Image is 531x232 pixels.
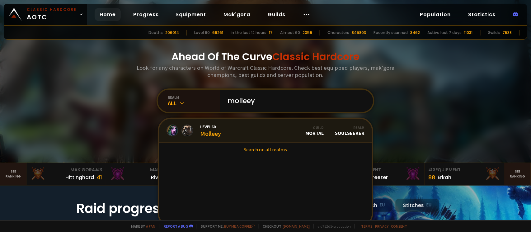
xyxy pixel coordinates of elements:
[263,8,290,21] a: Guilds
[503,30,512,36] div: 7538
[194,30,210,36] div: Level 60
[65,173,94,181] div: Hittinghard
[106,163,186,185] a: Mak'Gora#2Rivench100
[349,167,421,173] div: Equipment
[30,167,102,173] div: Mak'Gora
[148,30,163,36] div: Deaths
[280,30,300,36] div: Almost 60
[27,7,77,12] small: Classic Hardcore
[429,167,436,173] span: # 3
[283,224,310,229] a: [DOMAIN_NAME]
[303,30,312,36] div: 2059
[361,224,373,229] a: Terms
[488,30,500,36] div: Guilds
[200,124,221,137] div: Molleey
[224,90,366,112] input: Search a character...
[128,8,164,21] a: Progress
[425,163,505,185] a: #3Equipment88Erkah
[168,95,220,100] div: realm
[335,125,364,136] div: Soulseeker
[335,125,364,130] div: Realm
[429,167,500,173] div: Equipment
[159,143,372,156] a: Search on all realms
[219,8,255,21] a: Mak'gora
[464,30,473,36] div: 11031
[438,173,452,181] div: Erkah
[26,163,106,185] a: Mak'Gora#3Hittinghard41
[146,224,155,229] a: a fan
[231,30,266,36] div: In the last 12 hours
[96,173,102,182] div: 41
[164,224,188,229] a: Report a bug
[269,30,273,36] div: 17
[159,119,372,143] a: Level60MolleeyGuildMortalRealmSoulseeker
[127,224,155,229] span: Made by
[110,167,182,173] div: Mak'Gora
[4,4,87,25] a: Classic HardcoreAOTC
[411,30,420,36] div: 3462
[95,167,102,173] span: # 3
[415,8,456,21] a: Population
[313,224,351,229] span: v. d752d5 - production
[395,199,439,212] div: Stitches
[272,50,359,64] span: Classic Hardcore
[27,7,77,22] span: AOTC
[76,199,201,218] h1: Raid progress
[197,224,255,229] span: Support me,
[172,49,359,64] h1: Ahead Of The Curve
[428,30,462,36] div: Active last 7 days
[374,30,408,36] div: Recently scanned
[305,125,324,136] div: Mortal
[165,30,179,36] div: 206014
[212,30,223,36] div: 66261
[259,224,310,229] span: Checkout
[171,8,211,21] a: Equipment
[200,124,221,130] span: Level 60
[391,224,407,229] a: Consent
[95,8,121,21] a: Home
[327,30,349,36] div: Characters
[429,173,435,182] div: 88
[426,202,432,208] small: EU
[505,163,531,185] a: Seeranking
[345,163,425,185] a: #2Equipment88Notafreezer
[352,30,366,36] div: 845803
[305,125,324,130] div: Guild
[224,224,255,229] a: Buy me a coffee
[134,64,397,78] h3: Look for any characters on World of Warcraft Classic Hardcore. Check best equipped players, mak'g...
[463,8,501,21] a: Statistics
[168,100,220,107] div: All
[151,173,171,181] div: Rivench
[375,224,388,229] a: Privacy
[380,202,385,208] small: EU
